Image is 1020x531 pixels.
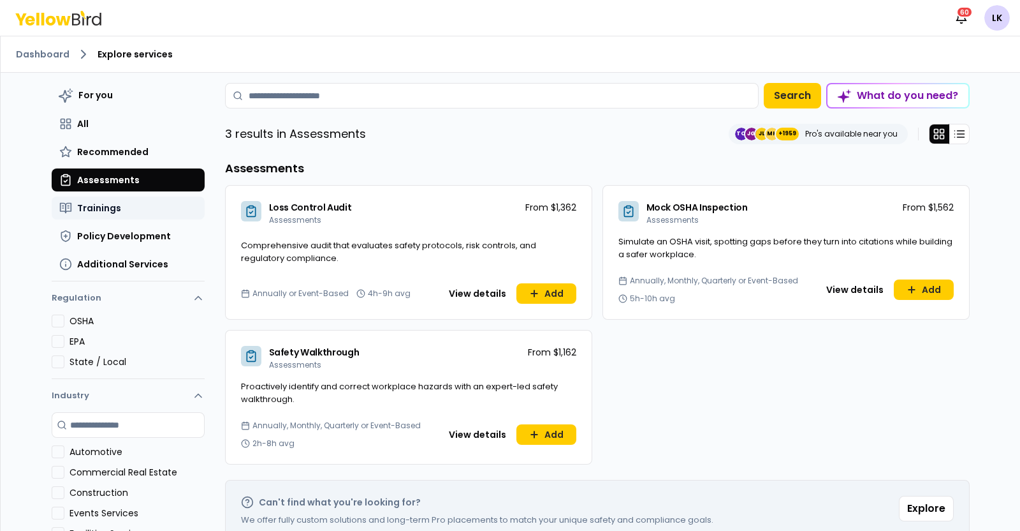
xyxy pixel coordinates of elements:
[52,83,205,107] button: For you
[899,496,954,521] button: Explore
[77,230,171,243] span: Policy Development
[69,355,205,368] label: State / Local
[805,129,898,139] p: Pro's available near you
[516,424,576,445] button: Add
[52,315,205,378] div: Regulation
[778,128,796,140] span: +1959
[269,214,321,225] span: Assessments
[78,89,113,101] span: For you
[225,125,366,143] p: 3 results in Assessments
[52,112,205,135] button: All
[69,466,205,479] label: Commercial Real Estate
[52,253,205,276] button: Additional Services
[755,128,768,140] span: JL
[77,258,168,271] span: Additional Services
[52,168,205,191] button: Assessments
[441,283,514,304] button: View details
[826,83,970,108] button: What do you need?
[441,424,514,445] button: View details
[525,201,576,214] p: From $1,362
[766,128,778,140] span: MH
[949,5,974,31] button: 60
[241,380,558,405] span: Proactively identify and correct workplace hazards with an expert-led safety walkthrough.
[241,514,713,527] p: We offer fully custom solutions and long-term Pro placements to match your unique safety and comp...
[52,379,205,412] button: Industry
[269,359,321,370] span: Assessments
[69,486,205,499] label: Construction
[984,5,1010,31] span: LK
[241,239,536,264] span: Comprehensive audit that evaluates safety protocols, risk controls, and regulatory compliance.
[252,288,349,299] span: Annually or Event-Based
[764,83,821,108] button: Search
[745,128,758,140] span: JG
[735,128,748,140] span: TC
[646,201,748,214] span: Mock OSHA Inspection
[52,225,205,248] button: Policy Development
[819,280,891,300] button: View details
[252,421,421,431] span: Annually, Monthly, Quarterly or Event-Based
[528,346,576,359] p: From $1,162
[252,438,295,449] span: 2h-8h avg
[69,335,205,348] label: EPA
[516,283,576,304] button: Add
[52,140,205,163] button: Recommended
[77,202,121,214] span: Trainings
[225,160,970,177] h3: Assessments
[646,214,699,225] span: Assessments
[77,174,140,186] span: Assessments
[52,197,205,220] button: Trainings
[903,201,954,214] p: From $1,562
[52,287,205,315] button: Regulation
[827,84,968,107] div: What do you need?
[77,146,149,158] span: Recommended
[618,236,952,260] span: Simulate an OSHA visit, spotting gaps before they turn into citations while building a safer work...
[894,280,954,300] button: Add
[98,48,173,61] span: Explore services
[69,507,205,520] label: Events Services
[269,201,352,214] span: Loss Control Audit
[630,294,675,304] span: 5h-10h avg
[956,6,973,18] div: 60
[16,48,69,61] a: Dashboard
[69,445,205,458] label: Automotive
[259,496,421,509] h2: Can't find what you're looking for?
[630,276,798,286] span: Annually, Monthly, Quarterly or Event-Based
[69,315,205,327] label: OSHA
[368,288,411,299] span: 4h-9h avg
[77,117,89,130] span: All
[269,346,360,359] span: Safety Walkthrough
[16,47,1005,62] nav: breadcrumb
